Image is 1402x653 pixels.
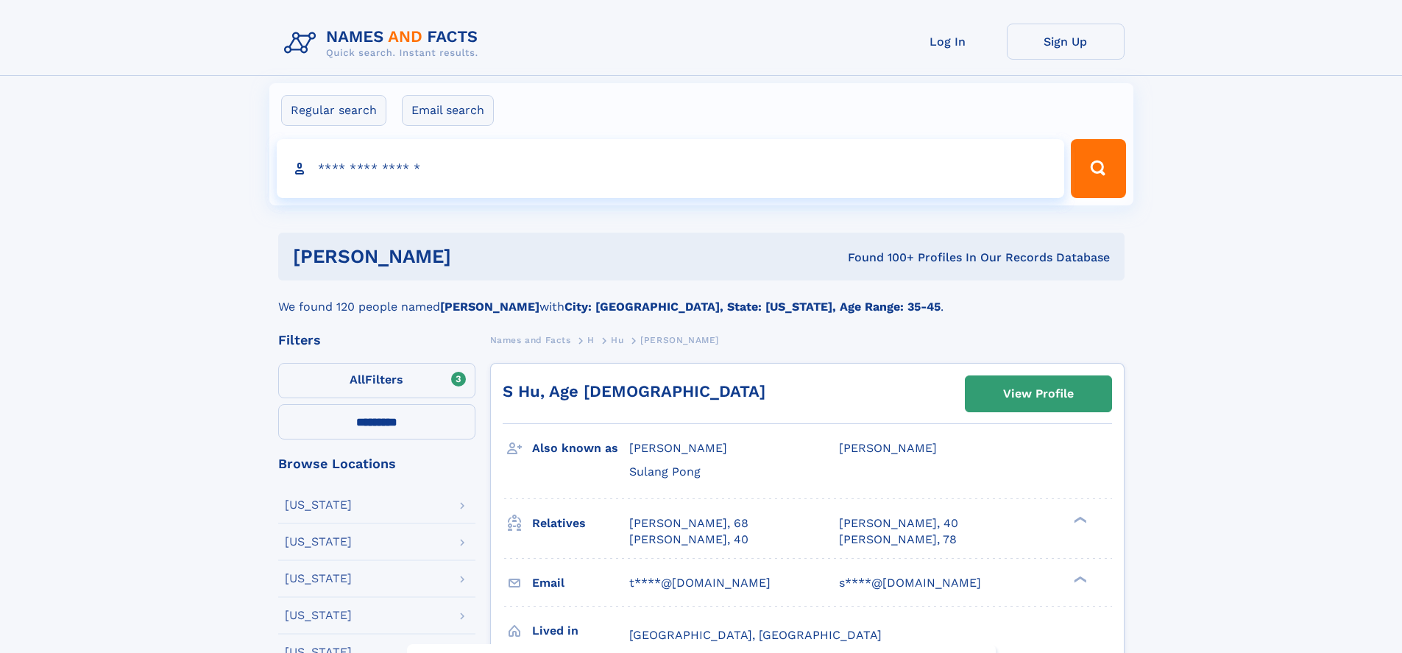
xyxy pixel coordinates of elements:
[587,331,595,349] a: H
[278,280,1125,316] div: We found 120 people named with .
[532,436,629,461] h3: Also known as
[285,536,352,548] div: [US_STATE]
[285,573,352,585] div: [US_STATE]
[564,300,941,314] b: City: [GEOGRAPHIC_DATA], State: [US_STATE], Age Range: 35-45
[503,382,765,400] a: S Hu, Age [DEMOGRAPHIC_DATA]
[839,532,957,548] a: [PERSON_NAME], 78
[350,373,365,386] span: All
[1071,139,1125,198] button: Search Button
[278,333,475,347] div: Filters
[281,95,386,126] label: Regular search
[490,331,571,349] a: Names and Facts
[440,300,539,314] b: [PERSON_NAME]
[532,571,629,596] h3: Email
[1070,515,1088,524] div: ❯
[629,515,748,532] a: [PERSON_NAME], 68
[402,95,494,126] label: Email search
[277,139,1065,198] input: search input
[532,511,629,536] h3: Relatives
[629,441,727,455] span: [PERSON_NAME]
[1003,377,1074,411] div: View Profile
[1070,574,1088,584] div: ❯
[285,499,352,511] div: [US_STATE]
[629,532,748,548] a: [PERSON_NAME], 40
[532,618,629,643] h3: Lived in
[611,335,623,345] span: Hu
[278,457,475,470] div: Browse Locations
[278,24,490,63] img: Logo Names and Facts
[293,247,650,266] h1: [PERSON_NAME]
[611,331,623,349] a: Hu
[278,363,475,398] label: Filters
[587,335,595,345] span: H
[839,515,958,532] a: [PERSON_NAME], 40
[285,610,352,621] div: [US_STATE]
[966,376,1111,412] a: View Profile
[629,465,701,479] span: Sulang Pong
[649,250,1110,266] div: Found 100+ Profiles In Our Records Database
[889,24,1007,60] a: Log In
[629,628,882,642] span: [GEOGRAPHIC_DATA], [GEOGRAPHIC_DATA]
[1007,24,1125,60] a: Sign Up
[640,335,719,345] span: [PERSON_NAME]
[839,441,937,455] span: [PERSON_NAME]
